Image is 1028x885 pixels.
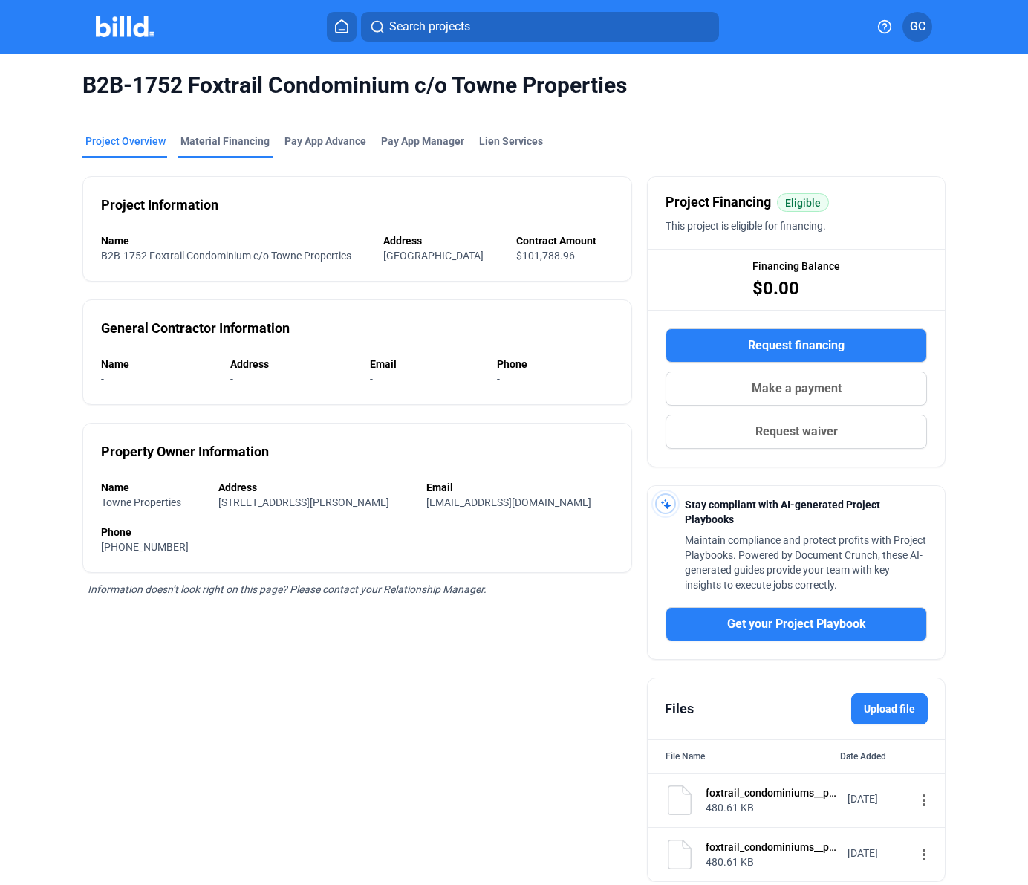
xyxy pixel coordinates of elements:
[101,525,614,539] div: Phone
[910,18,925,36] span: GC
[101,250,351,262] span: B2B-1752 Foxtrail Condominium c/o Towne Properties
[848,791,907,806] div: [DATE]
[665,785,694,815] img: document
[101,541,189,553] span: [PHONE_NUMBER]
[88,583,487,595] span: Information doesn’t look right on this page? Please contact your Relationship Manager.
[516,233,614,248] div: Contract Amount
[685,534,926,591] span: Maintain compliance and protect profits with Project Playbooks. Powered by Document Crunch, these...
[101,373,104,385] span: -
[101,496,181,508] span: Towne Properties
[777,193,829,212] mat-chip: Eligible
[666,372,927,406] button: Make a payment
[383,233,501,248] div: Address
[96,16,154,37] img: Billd Company Logo
[727,615,866,633] span: Get your Project Playbook
[748,337,845,354] span: Request financing
[218,480,411,495] div: Address
[101,480,204,495] div: Name
[101,357,215,372] div: Name
[230,357,355,372] div: Address
[666,220,826,232] span: This project is eligible for financing.
[666,415,927,449] button: Request waiver
[848,846,907,860] div: [DATE]
[665,840,694,869] img: document
[389,18,470,36] span: Search projects
[755,423,838,441] span: Request waiver
[497,373,500,385] span: -
[383,250,484,262] span: [GEOGRAPHIC_DATA]
[101,318,290,339] div: General Contractor Information
[665,698,694,719] div: Files
[516,250,575,262] span: $101,788.96
[218,496,389,508] span: [STREET_ADDRESS][PERSON_NAME]
[666,749,705,764] div: File Name
[101,195,218,215] div: Project Information
[497,357,614,372] div: Phone
[479,134,543,149] div: Lien Services
[381,134,464,149] span: Pay App Manager
[706,840,838,855] div: foxtrail_condominiums__phase_iii_roof_replacement.pdf
[706,800,838,815] div: 480.61 KB
[666,607,927,641] button: Get your Project Playbook
[752,259,840,273] span: Financing Balance
[180,134,270,149] div: Material Financing
[706,785,838,800] div: foxtrail_condominiums__phase_iii_roof_replacement1.pdf
[666,328,927,363] button: Request financing
[230,373,233,385] span: -
[685,499,880,525] span: Stay compliant with AI-generated Project Playbooks
[706,855,838,869] div: 480.61 KB
[82,71,946,100] span: B2B-1752 Foxtrail Condominium c/o Towne Properties
[752,380,842,398] span: Make a payment
[426,480,614,495] div: Email
[361,12,719,42] button: Search projects
[915,791,933,809] mat-icon: more_vert
[101,233,369,248] div: Name
[840,749,927,764] div: Date Added
[752,276,799,300] span: $0.00
[426,496,591,508] span: [EMAIL_ADDRESS][DOMAIN_NAME]
[101,441,269,462] div: Property Owner Information
[851,693,928,724] label: Upload file
[370,357,483,372] div: Email
[284,134,366,149] div: Pay App Advance
[915,846,933,863] mat-icon: more_vert
[85,134,166,149] div: Project Overview
[902,12,932,42] button: GC
[370,373,373,385] span: -
[666,192,771,213] span: Project Financing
